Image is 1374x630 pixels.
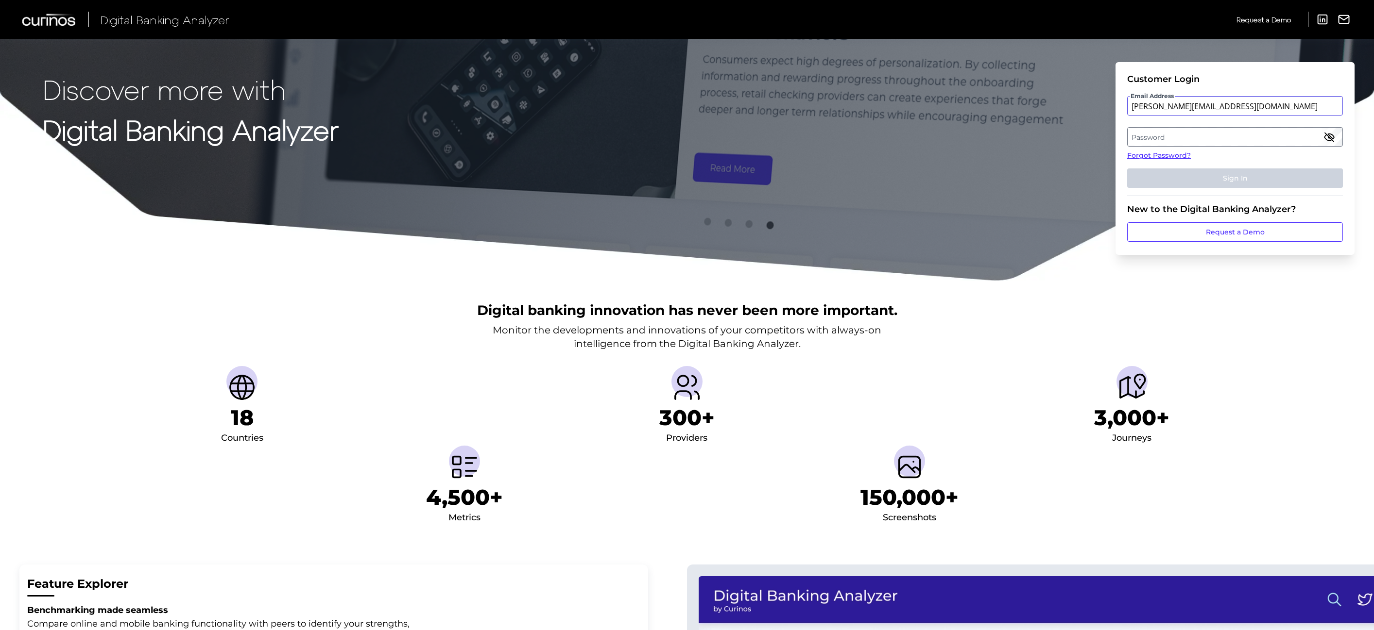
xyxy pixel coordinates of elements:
div: Screenshots [883,510,936,526]
img: Screenshots [894,451,925,482]
div: Journeys [1112,431,1151,446]
span: Request a Demo [1237,16,1291,24]
h1: 150,000+ [860,484,959,510]
span: Email Address [1130,92,1175,100]
a: Forgot Password? [1127,150,1343,161]
h1: 4,500+ [426,484,503,510]
img: Journeys [1116,372,1148,403]
p: Monitor the developments and innovations of your competitors with always-on intelligence from the... [493,323,881,350]
h2: Feature Explorer [27,576,640,592]
h1: 18 [231,405,254,431]
span: Digital Banking Analyzer [100,13,229,27]
a: Request a Demo [1237,12,1291,28]
strong: Benchmarking made seamless [27,605,168,615]
h1: 3,000+ [1094,405,1169,431]
img: Metrics [449,451,480,482]
div: Countries [221,431,263,446]
img: Providers [671,372,703,403]
div: Metrics [448,510,481,526]
strong: Digital Banking Analyzer [43,113,339,146]
h2: Digital banking innovation has never been more important. [477,301,897,319]
div: Customer Login [1127,74,1343,84]
p: Discover more with [43,74,339,104]
img: Curinos [22,14,77,26]
label: Password [1128,128,1342,146]
button: Sign In [1127,168,1343,188]
h1: 300+ [659,405,715,431]
a: Request a Demo [1127,222,1343,242]
div: Providers [666,431,707,446]
img: Countries [226,372,258,403]
div: New to the Digital Banking Analyzer? [1127,204,1343,215]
